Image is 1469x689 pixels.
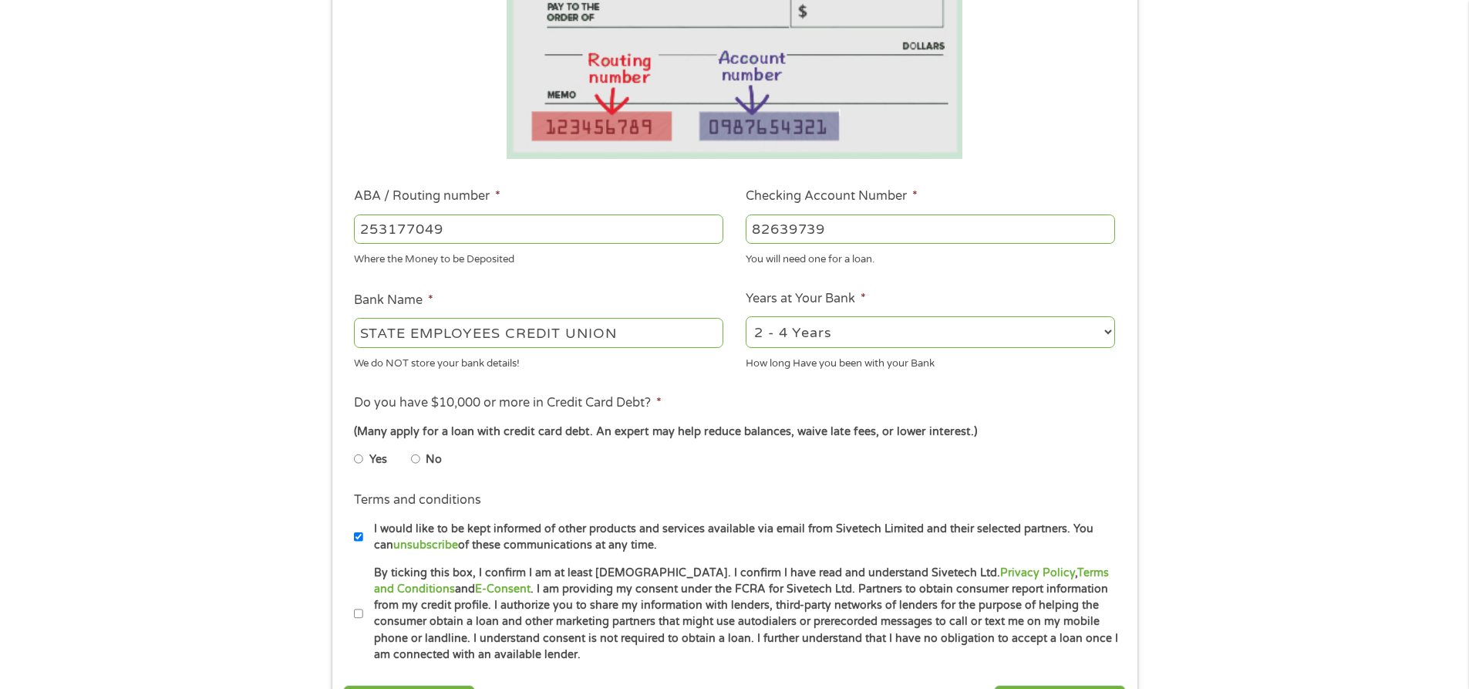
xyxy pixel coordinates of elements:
[746,350,1115,371] div: How long Have you been with your Bank
[354,395,662,411] label: Do you have $10,000 or more in Credit Card Debt?
[354,350,723,371] div: We do NOT store your bank details!
[354,247,723,268] div: Where the Money to be Deposited
[393,539,458,552] a: unsubscribe
[374,566,1109,596] a: Terms and Conditions
[369,451,387,468] label: Yes
[354,214,723,244] input: 263177916
[363,565,1120,664] label: By ticking this box, I confirm I am at least [DEMOGRAPHIC_DATA]. I confirm I have read and unders...
[426,451,442,468] label: No
[354,188,500,204] label: ABA / Routing number
[746,214,1115,244] input: 345634636
[1000,566,1075,579] a: Privacy Policy
[475,583,531,596] a: E-Consent
[354,292,433,309] label: Bank Name
[746,247,1115,268] div: You will need one for a loan.
[354,492,481,508] label: Terms and conditions
[746,188,918,204] label: Checking Account Number
[746,291,866,307] label: Years at Your Bank
[363,521,1120,554] label: I would like to be kept informed of other products and services available via email from Sivetech...
[354,424,1114,441] div: (Many apply for a loan with credit card debt. An expert may help reduce balances, waive late fees...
